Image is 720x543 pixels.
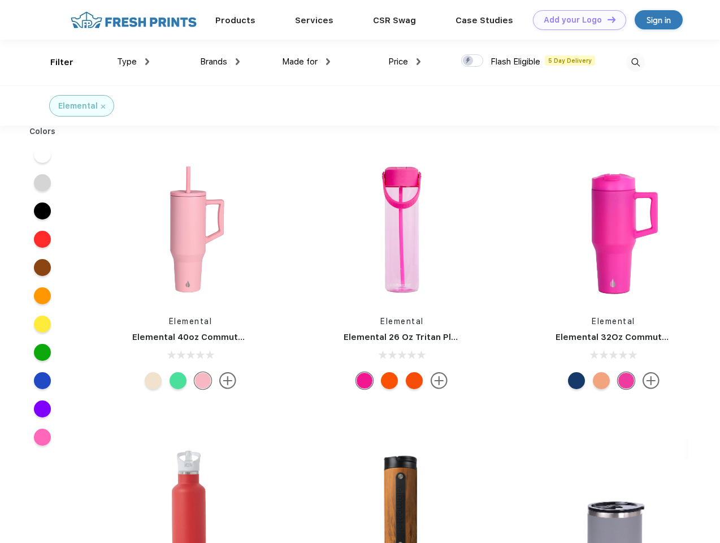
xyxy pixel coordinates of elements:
div: Beige [145,372,162,389]
img: more.svg [431,372,448,389]
a: Elemental 40oz Commuter Tumbler [132,332,285,342]
span: Price [388,57,408,67]
img: filter_cancel.svg [101,105,105,109]
span: Flash Eligible [491,57,540,67]
img: fo%20logo%202.webp [67,10,200,30]
a: Sign in [635,10,683,29]
div: Filter [50,56,73,69]
img: func=resize&h=266 [539,154,689,304]
a: Elemental [169,317,212,326]
a: Elemental 32Oz Commuter Tumbler [556,332,709,342]
div: Green [170,372,186,389]
span: Made for [282,57,318,67]
div: Hot Pink [618,372,635,389]
img: dropdown.png [326,58,330,65]
div: Peach Sunrise [593,372,610,389]
a: Elemental [592,317,635,326]
a: Elemental 26 Oz Tritan Plastic Water Bottle [344,332,531,342]
a: Products [215,15,255,25]
a: CSR Swag [373,15,416,25]
a: Elemental [380,317,424,326]
span: 5 Day Delivery [545,55,595,66]
div: Rose [194,372,211,389]
span: Type [117,57,137,67]
img: desktop_search.svg [626,53,645,72]
img: more.svg [643,372,660,389]
img: DT [608,16,615,23]
div: Sign in [647,14,671,27]
div: Add your Logo [544,15,602,25]
img: dropdown.png [236,58,240,65]
img: func=resize&h=266 [327,154,477,304]
div: Orange [381,372,398,389]
div: Navy [568,372,585,389]
img: dropdown.png [145,58,149,65]
div: Elemental [58,100,98,112]
img: more.svg [219,372,236,389]
img: dropdown.png [417,58,420,65]
img: func=resize&h=266 [115,154,266,304]
div: Hot pink [356,372,373,389]
a: Services [295,15,333,25]
div: Colors [21,126,64,137]
div: Good Vibes [406,372,423,389]
span: Brands [200,57,227,67]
